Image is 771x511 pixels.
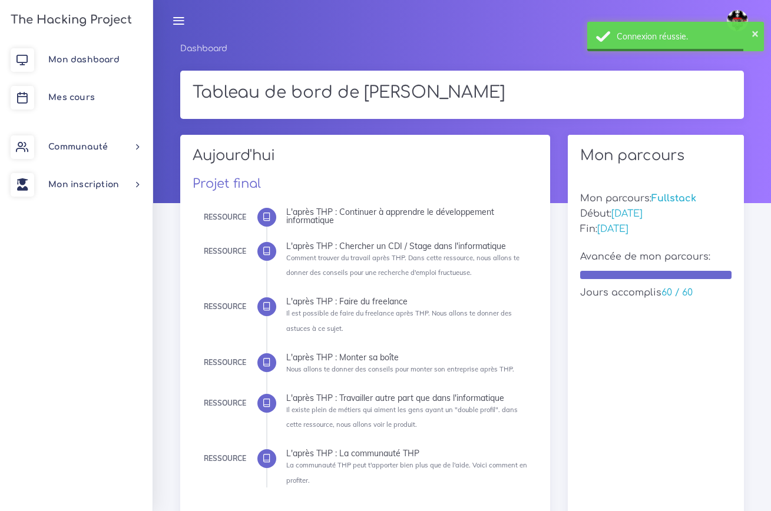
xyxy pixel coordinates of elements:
[7,14,132,26] h3: The Hacking Project
[611,208,643,219] span: [DATE]
[204,356,246,369] div: Ressource
[204,245,246,258] div: Ressource
[651,193,696,204] span: Fullstack
[48,180,119,189] span: Mon inscription
[286,309,512,332] small: Il est possible de faire du freelance après THP. Nous allons te donner des astuces à ce sujet.
[580,287,732,298] h5: Jours accomplis
[580,208,732,220] h5: Début:
[48,55,120,64] span: Mon dashboard
[727,10,748,31] img: avatar
[48,142,108,151] span: Communauté
[286,208,529,224] div: L'après THP : Continuer à apprendre le développement informatique
[580,193,732,204] h5: Mon parcours:
[580,147,732,164] h2: Mon parcours
[286,394,529,402] div: L'après THP : Travailler autre part que dans l'informatique
[661,287,693,298] span: 60 / 60
[580,224,732,235] h5: Fin:
[193,177,261,191] a: Projet final
[752,27,759,39] button: ×
[617,31,755,42] div: Connexion réussie.
[286,406,518,429] small: Il existe plein de métiers qui aiment les gens ayant un "double profil". dans cette ressource, no...
[204,452,246,465] div: Ressource
[286,365,514,373] small: Nous allons te donner des conseils pour monter son entreprise après THP.
[286,461,527,484] small: La communauté THP peut t'apporter bien plus que de l'aide. Voici comment en profiter.
[193,83,732,103] h1: Tableau de bord de [PERSON_NAME]
[193,147,538,172] h2: Aujourd'hui
[204,397,246,410] div: Ressource
[286,449,529,457] div: L'après THP : La communauté THP
[286,353,529,361] div: L'après THP : Monter sa boîte
[597,224,628,234] span: [DATE]
[286,297,529,306] div: L'après THP : Faire du freelance
[48,93,95,102] span: Mes cours
[204,211,246,224] div: Ressource
[204,300,246,313] div: Ressource
[580,251,732,263] h5: Avancée de mon parcours:
[286,254,519,277] small: Comment trouver du travail après THP. Dans cette ressource, nous allons te donner des conseils po...
[180,44,227,53] a: Dashboard
[286,242,529,250] div: L'après THP : Chercher un CDI / Stage dans l'informatique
